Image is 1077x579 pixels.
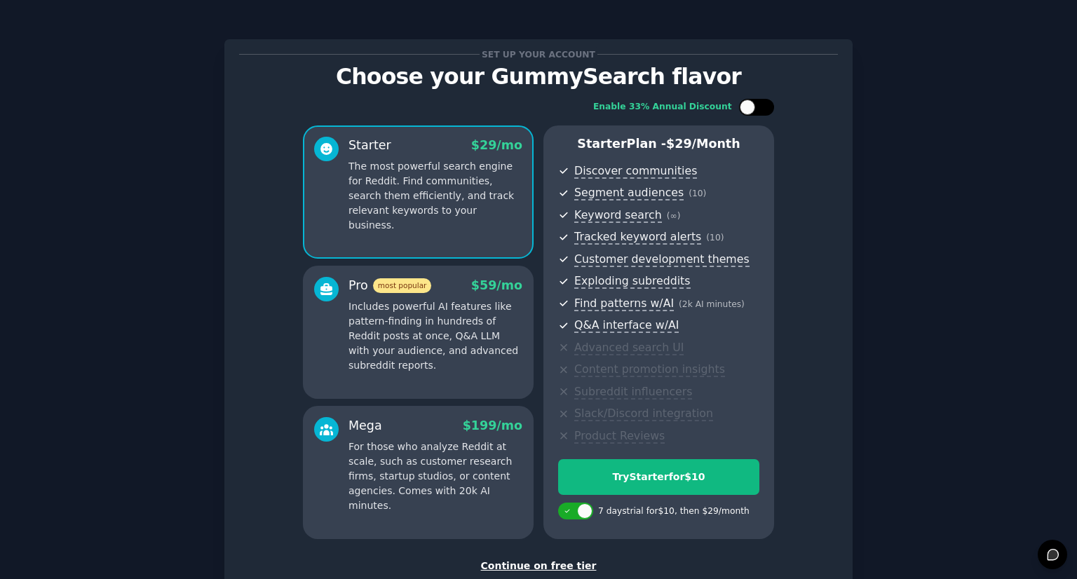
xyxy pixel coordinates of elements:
span: Advanced search UI [574,341,684,355]
p: For those who analyze Reddit at scale, such as customer research firms, startup studios, or conte... [348,440,522,513]
div: Continue on free tier [239,559,838,573]
div: Try Starter for $10 [559,470,759,484]
span: Customer development themes [574,252,750,267]
span: Set up your account [480,47,598,62]
span: $ 59 /mo [471,278,522,292]
span: ( ∞ ) [667,211,681,221]
div: Mega [348,417,382,435]
button: TryStarterfor$10 [558,459,759,495]
span: ( 10 ) [689,189,706,198]
span: $ 29 /month [666,137,740,151]
span: ( 10 ) [706,233,724,243]
p: Includes powerful AI features like pattern-finding in hundreds of Reddit posts at once, Q&A LLM w... [348,299,522,373]
span: $ 199 /mo [463,418,522,432]
span: Find patterns w/AI [574,297,674,311]
span: most popular [373,278,432,293]
div: 7 days trial for $10 , then $ 29 /month [598,505,750,518]
span: Subreddit influencers [574,385,692,400]
span: Content promotion insights [574,362,725,377]
span: Exploding subreddits [574,274,690,289]
span: Q&A interface w/AI [574,318,679,333]
span: Discover communities [574,164,697,179]
span: $ 29 /mo [471,138,522,152]
span: Product Reviews [574,429,665,444]
div: Pro [348,277,431,294]
p: The most powerful search engine for Reddit. Find communities, search them efficiently, and track ... [348,159,522,233]
p: Starter Plan - [558,135,759,153]
span: Slack/Discord integration [574,407,713,421]
p: Choose your GummySearch flavor [239,64,838,89]
span: Tracked keyword alerts [574,230,701,245]
span: Segment audiences [574,186,684,200]
span: ( 2k AI minutes ) [679,299,745,309]
span: Keyword search [574,208,662,223]
div: Starter [348,137,391,154]
div: Enable 33% Annual Discount [593,101,732,114]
